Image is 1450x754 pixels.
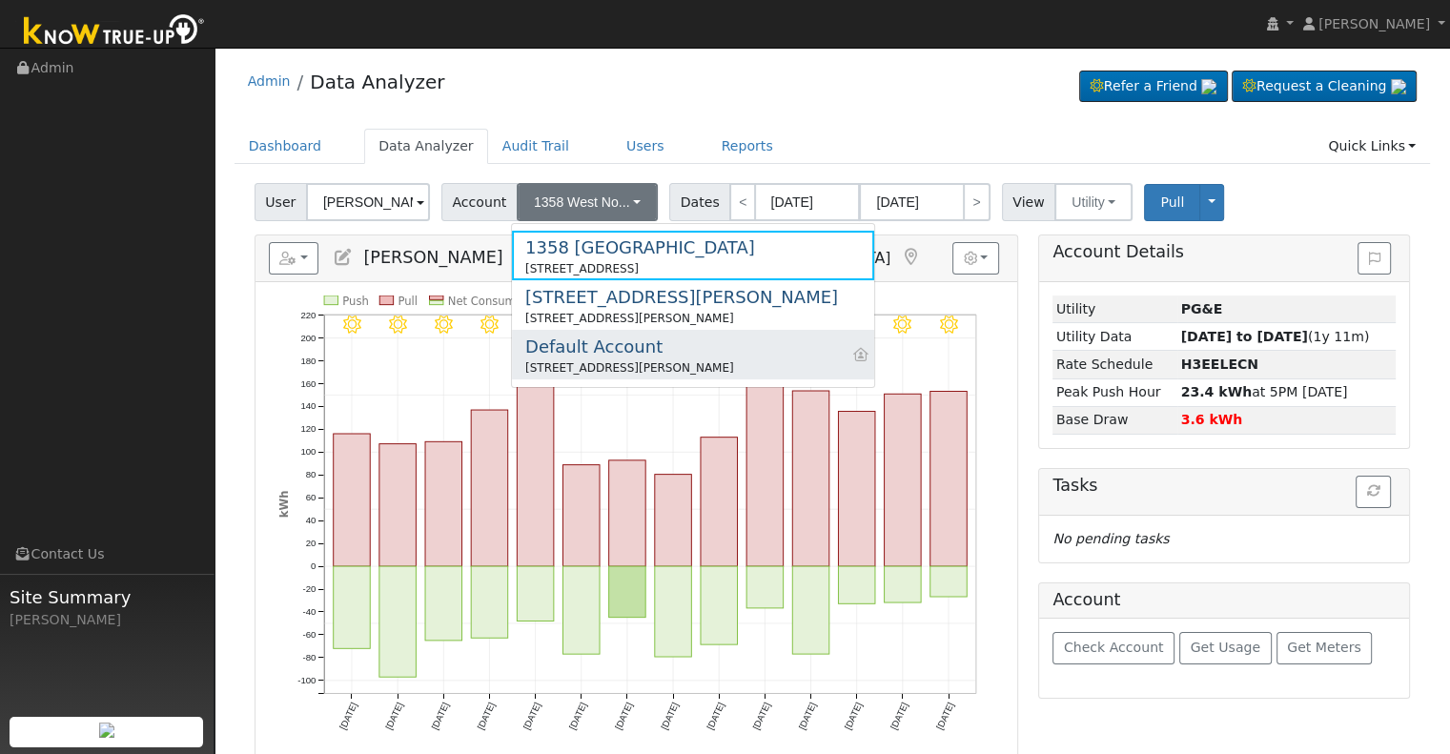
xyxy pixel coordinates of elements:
[1177,378,1396,406] td: at 5PM [DATE]
[1052,406,1177,434] td: Base Draw
[1180,329,1307,344] strong: [DATE] to [DATE]
[1180,384,1252,399] strong: 23.4 kWh
[337,701,359,731] text: [DATE]
[701,566,738,644] rect: onclick=""
[562,566,600,654] rect: onclick=""
[475,701,497,731] text: [DATE]
[525,234,755,260] div: 1358 [GEOGRAPHIC_DATA]
[300,356,316,366] text: 180
[525,359,734,377] div: [STREET_ADDRESS][PERSON_NAME]
[447,295,596,308] text: Net Consumption 990 kWh
[1391,79,1406,94] img: retrieve
[525,284,838,310] div: [STREET_ADDRESS][PERSON_NAME]
[1054,183,1133,221] button: Utility
[300,424,316,435] text: 120
[701,438,738,566] rect: onclick=""
[852,347,869,362] a: Set as Primary Account
[1356,476,1391,508] button: Refresh
[305,493,316,503] text: 60
[517,566,554,621] rect: onclick=""
[480,316,499,334] i: 8/14 - Clear
[255,183,307,221] span: User
[1276,632,1373,664] button: Get Meters
[333,434,370,566] rect: onclick=""
[342,295,369,308] text: Push
[838,412,875,567] rect: onclick=""
[838,566,875,603] rect: onclick=""
[1064,640,1164,655] span: Check Account
[300,447,316,458] text: 100
[893,316,911,334] i: 8/23 - MostlyClear
[534,194,630,210] span: 1358 West No...
[1052,295,1177,323] td: Utility
[302,652,316,662] text: -80
[669,183,730,221] span: Dates
[248,73,291,89] a: Admin
[305,538,316,548] text: 20
[14,10,214,53] img: Know True-Up
[1052,632,1174,664] button: Check Account
[300,333,316,343] text: 200
[1180,412,1242,427] strong: 3.6 kWh
[842,701,864,731] text: [DATE]
[1180,357,1258,372] strong: T
[1079,71,1228,103] a: Refer a Friend
[471,410,508,566] rect: onclick=""
[613,701,635,731] text: [DATE]
[930,392,968,567] rect: onclick=""
[302,629,316,640] text: -60
[379,566,417,677] rect: onclick=""
[305,515,316,525] text: 40
[441,183,518,221] span: Account
[276,491,290,519] text: kWh
[333,248,354,267] a: Edit User (13588)
[750,701,772,731] text: [DATE]
[1180,301,1222,316] strong: ID: 17082387, authorized: 07/21/25
[383,701,405,731] text: [DATE]
[310,71,444,93] a: Data Analyzer
[746,566,784,608] rect: onclick=""
[525,260,755,277] div: [STREET_ADDRESS]
[1287,640,1361,655] span: Get Meters
[612,129,679,164] a: Users
[300,378,316,389] text: 160
[10,584,204,610] span: Site Summary
[1052,590,1120,609] h5: Account
[562,465,600,566] rect: onclick=""
[792,566,829,654] rect: onclick=""
[302,583,316,594] text: -20
[10,610,204,630] div: [PERSON_NAME]
[306,183,430,221] input: Select a User
[305,470,316,480] text: 80
[705,701,726,731] text: [DATE]
[707,129,787,164] a: Reports
[388,316,406,334] i: 8/12 - Clear
[566,701,588,731] text: [DATE]
[333,566,370,648] rect: onclick=""
[425,442,462,567] rect: onclick=""
[525,334,734,359] div: Default Account
[235,129,337,164] a: Dashboard
[311,560,316,571] text: 0
[429,701,451,731] text: [DATE]
[796,701,818,731] text: [DATE]
[300,401,316,412] text: 140
[1201,79,1216,94] img: retrieve
[884,394,921,566] rect: onclick=""
[302,606,316,617] text: -40
[963,183,990,221] a: >
[425,566,462,641] rect: onclick=""
[659,701,681,731] text: [DATE]
[608,566,645,618] rect: onclick=""
[471,566,508,638] rect: onclick=""
[888,701,910,731] text: [DATE]
[99,723,114,738] img: retrieve
[379,444,417,567] rect: onclick=""
[300,310,316,320] text: 220
[1052,476,1396,496] h5: Tasks
[1052,242,1396,262] h5: Account Details
[884,566,921,602] rect: onclick=""
[608,460,645,566] rect: onclick=""
[934,701,956,731] text: [DATE]
[525,310,838,327] div: [STREET_ADDRESS][PERSON_NAME]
